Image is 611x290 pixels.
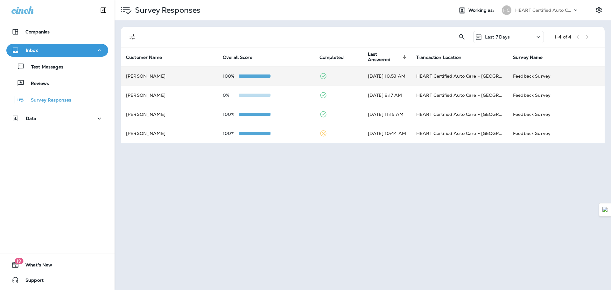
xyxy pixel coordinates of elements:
button: Settings [593,4,605,16]
td: Feedback Survey [508,67,605,86]
p: Data [26,116,37,121]
p: 0% [223,93,239,98]
td: [DATE] 11:15 AM [363,105,411,124]
td: HEART Certified Auto Care - [GEOGRAPHIC_DATA] [411,86,508,105]
span: Survey Name [513,55,543,60]
p: Survey Responses [25,97,71,103]
button: Text Messages [6,60,108,73]
p: Reviews [25,81,49,87]
span: Working as: [468,8,495,13]
td: HEART Certified Auto Care - [GEOGRAPHIC_DATA] [411,105,508,124]
span: Last Answered [368,52,400,62]
span: Last Answered [368,52,409,62]
span: Customer Name [126,54,170,60]
span: Overall Score [223,54,261,60]
td: Feedback Survey [508,86,605,105]
button: Filters [126,31,139,43]
p: 100% [223,112,239,117]
button: Companies [6,25,108,38]
td: [PERSON_NAME] [121,105,218,124]
td: HEART Certified Auto Care - [GEOGRAPHIC_DATA] [411,124,508,143]
td: HEART Certified Auto Care - [GEOGRAPHIC_DATA] [411,67,508,86]
p: 100% [223,131,239,136]
span: What's New [19,262,52,270]
button: Survey Responses [6,93,108,106]
span: Completed [320,55,344,60]
span: Transaction Location [416,54,470,60]
td: [PERSON_NAME] [121,67,218,86]
span: Survey Name [513,54,551,60]
button: Inbox [6,44,108,57]
span: Transaction Location [416,55,461,60]
p: Companies [25,29,50,34]
img: Detect Auto [602,207,608,213]
td: [PERSON_NAME] [121,124,218,143]
button: Collapse Sidebar [95,4,112,17]
span: 19 [15,258,23,264]
button: Search Survey Responses [455,31,468,43]
p: Survey Responses [132,5,200,15]
td: [DATE] 9:17 AM [363,86,411,105]
p: 100% [223,74,239,79]
td: Feedback Survey [508,105,605,124]
p: Inbox [26,48,38,53]
p: HEART Certified Auto Care [515,8,572,13]
p: Text Messages [25,64,63,70]
td: [DATE] 10:53 AM [363,67,411,86]
p: Last 7 Days [485,34,510,39]
span: Support [19,278,44,285]
td: [PERSON_NAME] [121,86,218,105]
div: 1 - 4 of 4 [554,34,571,39]
td: [DATE] 10:44 AM [363,124,411,143]
div: HC [502,5,511,15]
span: Overall Score [223,55,252,60]
td: Feedback Survey [508,124,605,143]
span: Customer Name [126,55,162,60]
span: Completed [320,54,352,60]
button: Support [6,274,108,286]
button: 19What's New [6,258,108,271]
button: Data [6,112,108,125]
button: Reviews [6,76,108,90]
